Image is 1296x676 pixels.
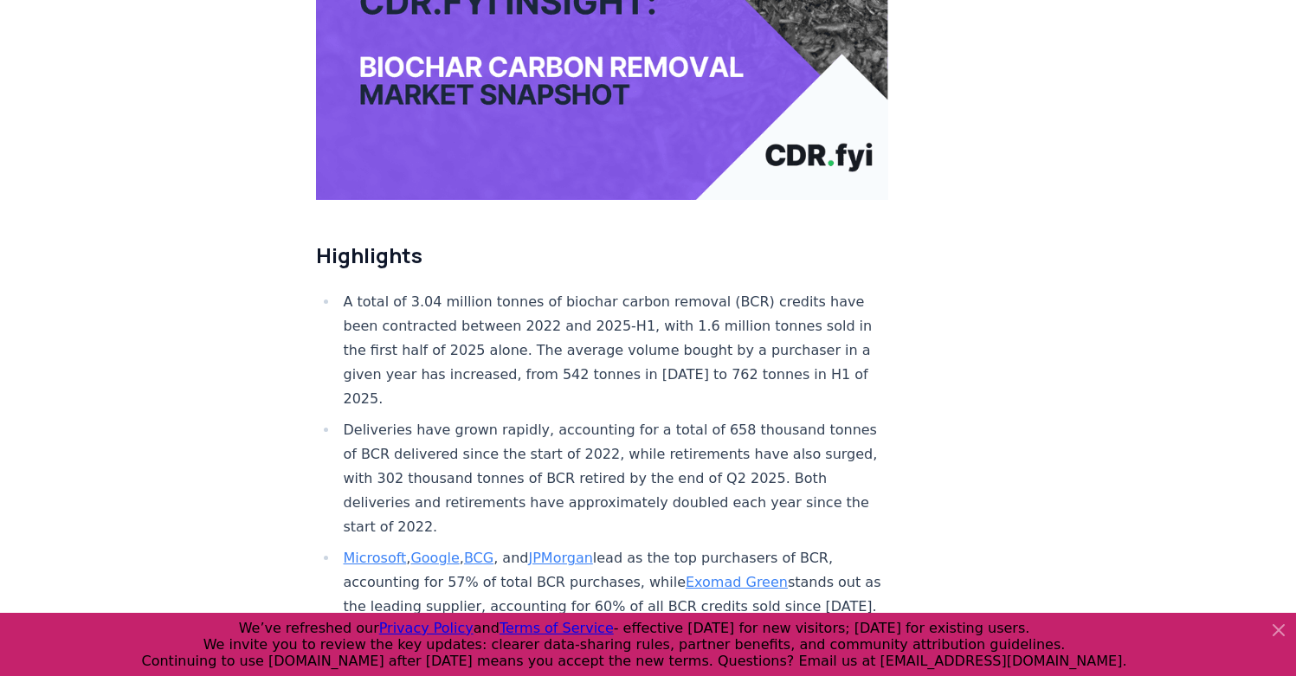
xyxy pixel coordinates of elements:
[339,418,889,539] li: Deliveries have grown rapidly, accounting for a total of 658 thousand tonnes of BCR delivered sin...
[344,550,407,566] a: Microsoft
[410,550,459,566] a: Google
[316,241,889,269] h2: Highlights
[464,550,493,566] a: BCG
[339,546,889,667] li: , , , and lead as the top purchasers of BCR, accounting for 57% of total BCR purchases, while sta...
[686,574,788,590] a: Exomad Green
[528,550,592,566] a: JPMorgan
[339,290,889,411] li: A total of 3.04 million tonnes of biochar carbon removal (BCR) credits have been contracted betwe...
